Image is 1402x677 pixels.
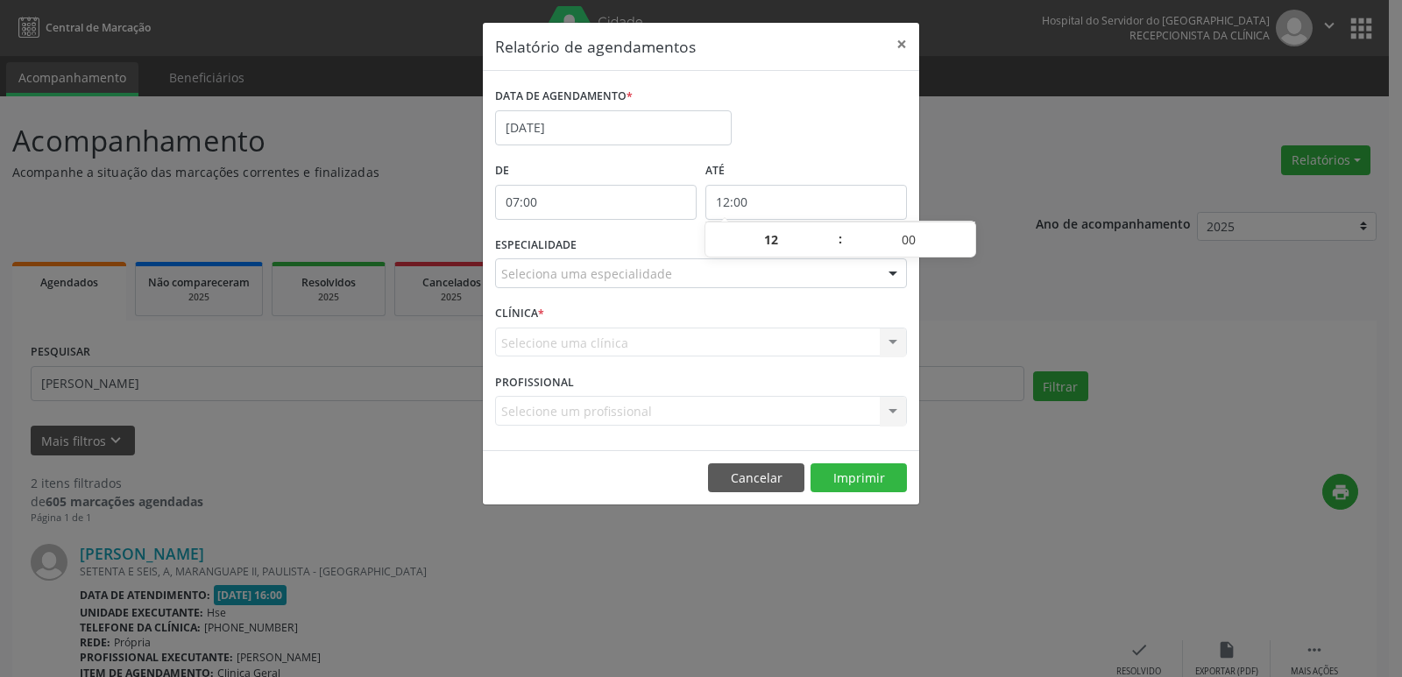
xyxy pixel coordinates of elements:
h5: Relatório de agendamentos [495,35,696,58]
label: ATÉ [705,158,907,185]
span: Seleciona uma especialidade [501,264,672,283]
span: : [838,222,843,257]
input: Hour [705,222,838,257]
input: Selecione o horário inicial [495,185,697,220]
label: PROFISSIONAL [495,369,574,396]
label: De [495,158,697,185]
input: Selecione uma data ou intervalo [495,110,732,145]
button: Cancelar [708,463,804,493]
button: Imprimir [811,463,907,493]
input: Selecione o horário final [705,185,907,220]
label: ESPECIALIDADE [495,232,577,259]
label: CLÍNICA [495,300,544,328]
label: DATA DE AGENDAMENTO [495,83,633,110]
input: Minute [843,222,975,257]
button: Close [884,23,919,66]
